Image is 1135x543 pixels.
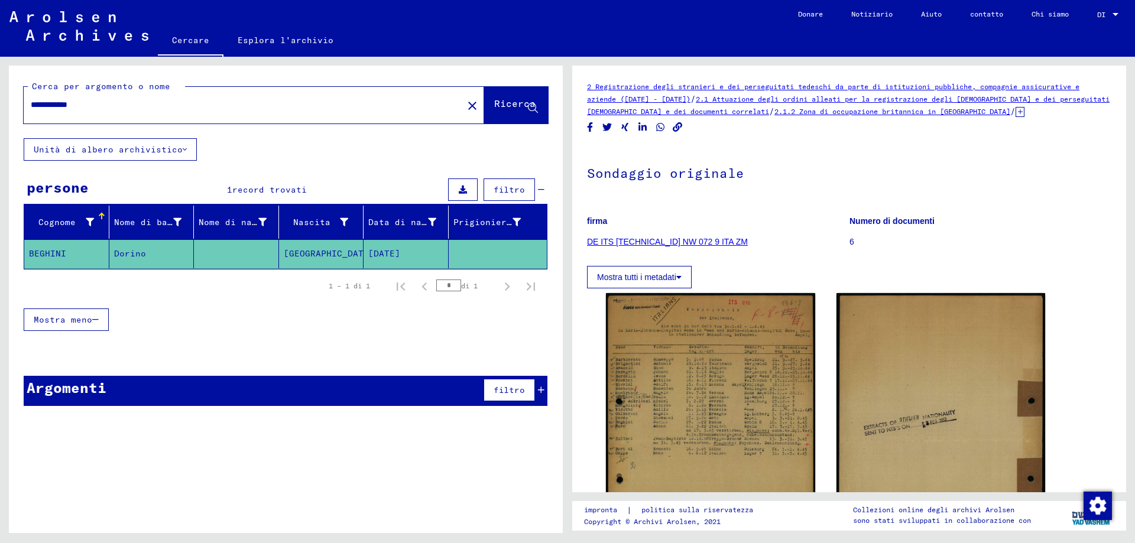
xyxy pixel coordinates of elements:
button: filtro [484,178,535,201]
div: Prigioniero n. [453,213,536,232]
mat-header-cell: Cognome [24,206,109,239]
font: Chi siamo [1032,9,1069,18]
font: persone [27,178,89,196]
mat-icon: close [465,99,479,113]
font: sono stati sviluppati in collaborazione con [853,516,1031,525]
font: Ricerca [494,97,536,109]
font: Aiuto [921,9,942,18]
img: Modifica consenso [1084,492,1112,520]
font: Mostra tutti i metadati [597,272,676,282]
button: Condividi su Facebook [584,120,596,135]
mat-header-cell: Nome di battesimo [109,206,194,239]
button: Chiaro [461,93,484,117]
button: Condividi su Xing [619,120,631,135]
font: [DATE] [368,248,400,259]
button: Condividi su Twitter [601,120,614,135]
button: Copia il collegamento [672,120,684,135]
div: Nome di battesimo [114,213,197,232]
font: firma [587,216,607,226]
font: Donare [798,9,823,18]
a: 2 Registrazione degli stranieri e dei perseguitati tedeschi da parte di istituzioni pubbliche, co... [587,82,1079,103]
a: politica sulla riservatezza [632,504,767,516]
font: Cerca per argomento o nome [32,81,170,92]
mat-header-cell: Nascita [279,206,364,239]
font: 1 – 1 di 1 [329,281,370,290]
font: Collezioni online degli archivi Arolsen [853,505,1014,514]
button: Prima pagina [389,274,413,298]
a: impronta [584,504,627,516]
font: Nome di battesimo [114,217,205,227]
button: filtro [484,379,535,401]
font: Copyright © Archivi Arolsen, 2021 [584,517,721,526]
button: Pagina precedente [413,274,436,298]
font: / [1010,106,1016,116]
font: 6 [849,237,854,246]
font: politica sulla riservatezza [641,505,753,514]
mat-header-cell: Nome di nascita [194,206,279,239]
font: Nascita [293,217,330,227]
a: Cercare [158,26,223,57]
font: Cercare [172,35,209,45]
font: Argomenti [27,379,106,396]
button: Condividi su WhatsApp [654,120,667,135]
font: di 1 [461,281,478,290]
a: DE ITS [TECHNICAL_ID] NW 072 9 ITA ZM [587,237,748,246]
div: Nascita [284,213,364,232]
font: Esplora l'archivio [238,35,333,45]
div: Nome di nascita [199,213,281,232]
font: Prigioniero n. [453,217,528,227]
font: Data di nascita [368,217,448,227]
font: Dorino [114,248,146,259]
button: Ultima pagina [519,274,543,298]
button: Mostra tutti i metadati [587,266,692,288]
a: Esplora l'archivio [223,26,348,54]
div: Cognome [29,213,109,232]
font: Cognome [38,217,76,227]
font: Mostra meno [34,314,92,325]
font: record trovati [232,184,307,195]
font: filtro [494,184,525,195]
a: 2.1 Attuazione degli ordini alleati per la registrazione degli [DEMOGRAPHIC_DATA] e dei perseguit... [587,95,1110,116]
img: Arolsen_neg.svg [9,11,148,41]
font: Notiziario [851,9,893,18]
font: [GEOGRAPHIC_DATA] [284,248,374,259]
button: Mostra meno [24,308,109,331]
button: Pagina successiva [495,274,519,298]
font: Nome di nascita [199,217,278,227]
mat-header-cell: Data di nascita [364,206,449,239]
font: DI [1097,10,1105,19]
font: Sondaggio originale [587,165,744,181]
mat-header-cell: Prigioniero n. [449,206,547,239]
a: 2.1.2 Zona di occupazione britannica in [GEOGRAPHIC_DATA] [774,107,1010,116]
font: / [690,93,696,104]
font: Unità di albero archivistico [34,144,183,155]
button: Unità di albero archivistico [24,138,197,161]
font: impronta [584,505,617,514]
font: filtro [494,385,525,395]
img: yv_logo.png [1069,500,1114,530]
font: contatto [970,9,1003,18]
font: 1 [227,184,232,195]
div: Data di nascita [368,213,451,232]
font: BEGHINI [29,248,66,259]
button: Condividi su LinkedIn [637,120,649,135]
button: Ricerca [484,87,548,123]
font: / [769,106,774,116]
font: Numero di documenti [849,216,935,226]
font: | [627,505,632,515]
